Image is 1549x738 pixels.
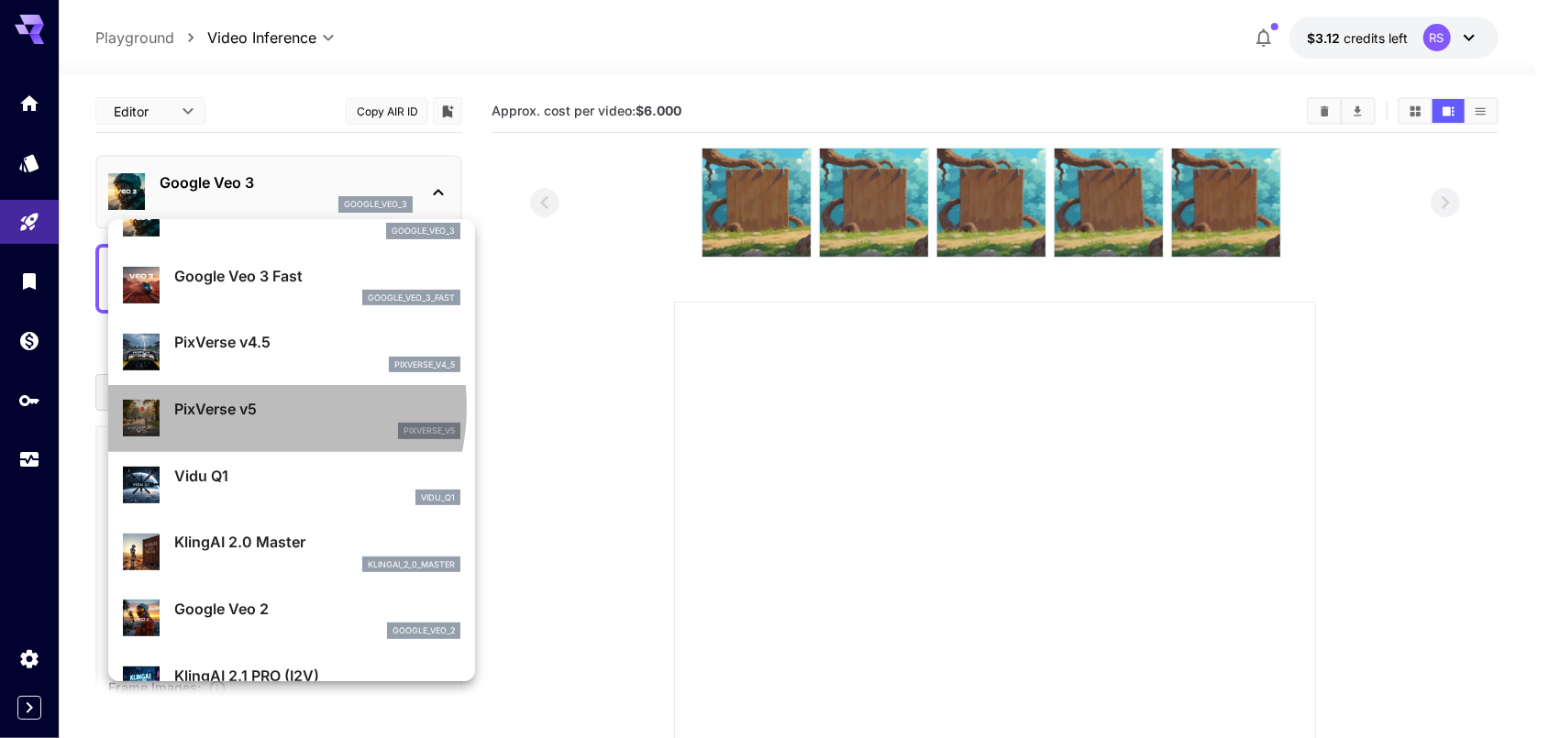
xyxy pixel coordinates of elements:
p: Google Veo 3 Fast [174,265,460,287]
p: KlingAI 2.0 Master [174,531,460,553]
p: vidu_q1 [421,491,455,504]
div: PixVerse v4.5pixverse_v4_5 [123,324,460,380]
div: Vidu Q1vidu_q1 [123,457,460,513]
div: KlingAI 2.1 PRO (I2V) [123,657,460,713]
div: Google Veo 2google_veo_2 [123,590,460,646]
p: KlingAI 2.1 PRO (I2V) [174,665,460,687]
div: KlingAI 2.0 Masterklingai_2_0_master [123,523,460,579]
p: PixVerse v4.5 [174,331,460,353]
div: PixVerse v5pixverse_v5 [123,391,460,446]
p: pixverse_v5 [404,424,455,437]
p: pixverse_v4_5 [394,358,455,371]
p: google_veo_2 [393,624,455,637]
p: google_veo_3 [392,225,455,237]
p: PixVerse v5 [174,398,460,420]
p: Google Veo 2 [174,598,460,620]
p: klingai_2_0_master [368,558,455,571]
p: google_veo_3_fast [368,292,455,304]
div: Google Veo 3 Fastgoogle_veo_3_fast [123,258,460,314]
div: Google Veo 3google_veo_3 [123,191,460,247]
p: Vidu Q1 [174,465,460,487]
